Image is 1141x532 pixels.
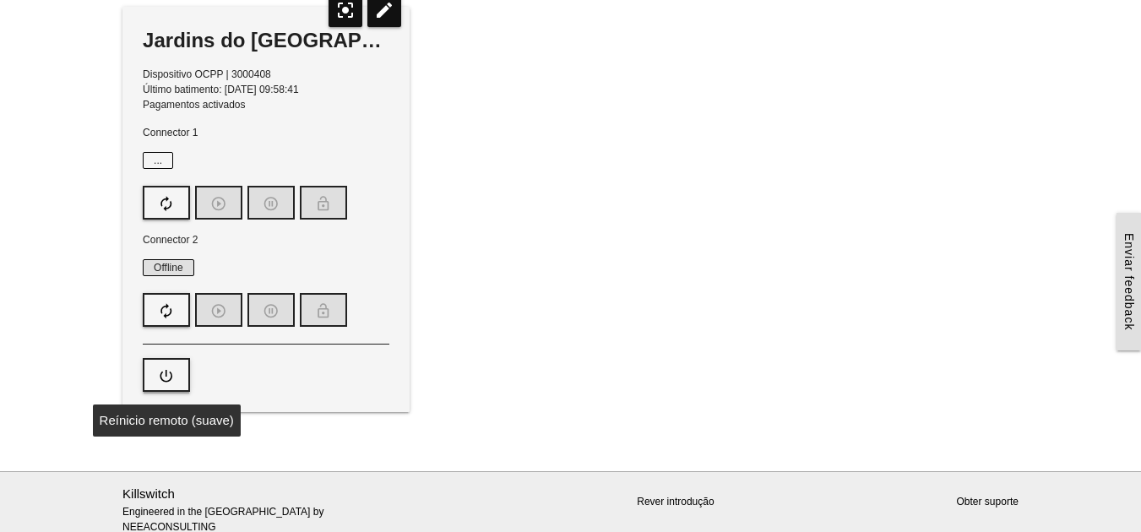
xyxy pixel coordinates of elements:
[143,27,389,54] div: Jardins do [GEOGRAPHIC_DATA]
[143,232,389,247] p: Connector 2
[143,68,271,80] span: Dispositivo OCPP | 3000408
[143,186,190,220] button: autorenew
[637,496,714,508] a: Rever introdução
[143,293,190,327] button: autorenew
[143,125,389,140] p: Connector 1
[158,187,175,220] i: autorenew
[143,152,173,169] span: ...
[143,259,193,276] span: Offline
[1117,213,1141,350] a: Enviar feedback
[158,360,175,392] i: power_settings_new
[158,295,175,327] i: autorenew
[957,496,1019,508] a: Obter suporte
[122,486,175,501] a: Killswitch
[143,84,299,95] span: Último batimento: [DATE] 09:58:41
[143,99,245,111] span: Pagamentos activados
[143,358,190,392] button: power_settings_new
